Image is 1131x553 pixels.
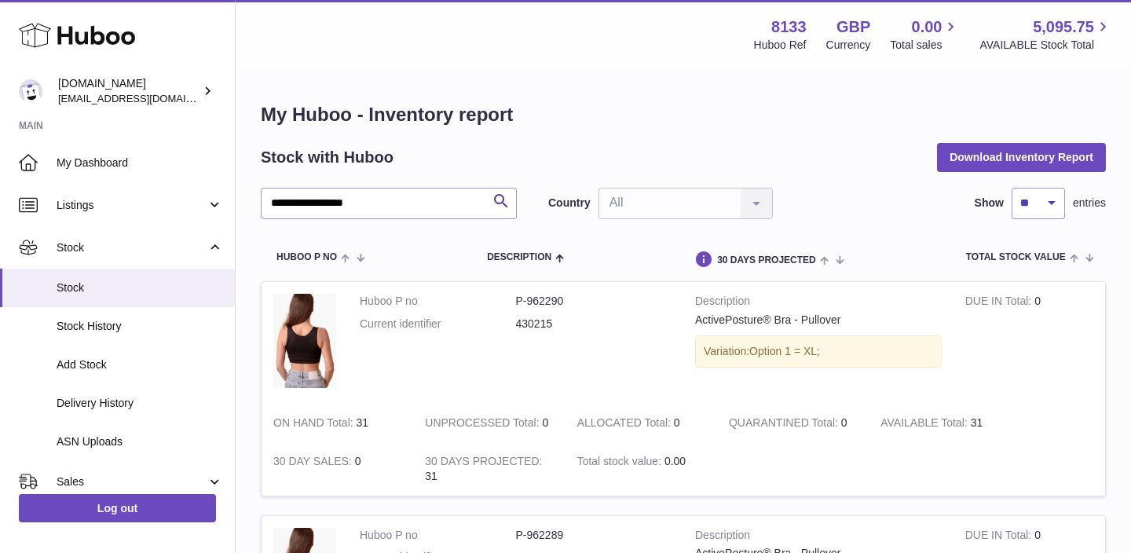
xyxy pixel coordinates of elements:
span: Option 1 = XL; [749,345,820,357]
td: 0 [262,442,413,496]
td: 31 [413,442,565,496]
span: Huboo P no [276,252,337,262]
span: 5,095.75 [1033,16,1094,38]
span: Sales [57,474,207,489]
button: Download Inventory Report [937,143,1106,171]
strong: 30 DAYS PROJECTED [425,455,542,471]
span: AVAILABLE Stock Total [979,38,1112,53]
h1: My Huboo - Inventory report [261,102,1106,127]
span: [EMAIL_ADDRESS][DOMAIN_NAME] [58,92,231,104]
span: Total stock value [966,252,1066,262]
strong: ALLOCATED Total [577,416,674,433]
span: Stock [57,240,207,255]
span: Total sales [890,38,960,53]
span: ASN Uploads [57,434,223,449]
div: [DOMAIN_NAME] [58,76,199,106]
a: Log out [19,494,216,522]
strong: 8133 [771,16,807,38]
strong: AVAILABLE Total [880,416,970,433]
div: Currency [826,38,871,53]
span: Add Stock [57,357,223,372]
dd: P-962289 [516,528,672,543]
h2: Stock with Huboo [261,147,393,168]
strong: UNPROCESSED Total [425,416,542,433]
div: ActivePosture® Bra - Pullover [695,313,942,328]
strong: GBP [836,16,870,38]
td: 0 [413,404,565,442]
dd: P-962290 [516,294,672,309]
span: 0 [841,416,847,429]
dd: 430215 [516,317,672,331]
strong: Total stock value [577,455,664,471]
label: Show [975,196,1004,211]
strong: DUE IN Total [965,529,1034,545]
span: entries [1073,196,1106,211]
span: Delivery History [57,396,223,411]
td: 0 [953,282,1105,404]
td: 31 [869,404,1020,442]
td: 0 [565,404,717,442]
span: 0.00 [912,16,942,38]
a: 5,095.75 AVAILABLE Stock Total [979,16,1112,53]
a: 0.00 Total sales [890,16,960,53]
span: Listings [57,198,207,213]
img: info@activeposture.co.uk [19,79,42,103]
div: Variation: [695,335,942,368]
span: 30 DAYS PROJECTED [717,255,816,266]
strong: 30 DAY SALES [273,455,355,471]
div: Huboo Ref [754,38,807,53]
td: 31 [262,404,413,442]
strong: ON HAND Total [273,416,357,433]
span: Stock History [57,319,223,334]
span: Stock [57,280,223,295]
dt: Huboo P no [360,528,516,543]
img: product image [273,294,336,388]
strong: Description [695,528,942,547]
strong: Description [695,294,942,313]
strong: QUARANTINED Total [729,416,841,433]
span: Description [487,252,551,262]
dt: Current identifier [360,317,516,331]
span: My Dashboard [57,156,223,170]
label: Country [548,196,591,211]
span: 0.00 [664,455,686,467]
strong: DUE IN Total [965,295,1034,311]
dt: Huboo P no [360,294,516,309]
